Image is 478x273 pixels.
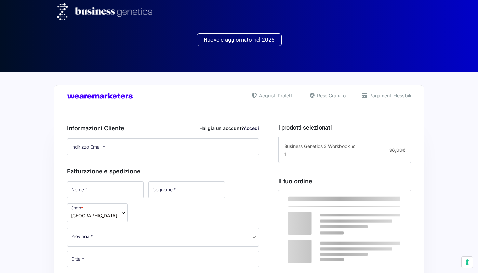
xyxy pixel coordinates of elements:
[67,181,144,198] input: Nome *
[315,92,346,99] span: Reso Gratuito
[71,212,117,219] span: Italia
[278,228,355,249] th: Subtotale
[402,147,405,153] span: €
[258,92,293,99] span: Acquisti Protetti
[71,233,93,240] span: Provincia *
[67,124,259,133] h3: Informazioni Cliente
[148,181,225,198] input: Cognome *
[67,251,259,267] input: Città *
[278,190,355,207] th: Prodotto
[368,92,411,99] span: Pagamenti Flessibili
[67,138,259,155] input: Indirizzo Email *
[462,257,473,268] button: Le tue preferenze relative al consenso per le tecnologie di tracciamento
[197,33,282,46] a: Nuovo e aggiornato nel 2025
[67,167,259,175] h3: Fatturazione e spedizione
[278,177,411,186] h3: Il tuo ordine
[284,151,286,157] span: 1
[284,143,350,149] span: Business Genetics 3 Workbook
[204,37,275,43] span: Nuovo e aggiornato nel 2025
[278,123,411,132] h3: I prodotti selezionati
[389,147,405,153] span: 98,00
[354,190,411,207] th: Subtotale
[199,125,259,132] div: Hai già un account?
[67,203,128,222] span: Stato
[67,228,259,247] span: Provincia
[244,125,259,131] a: Accedi
[278,207,355,228] td: Business Genetics 3 Workbook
